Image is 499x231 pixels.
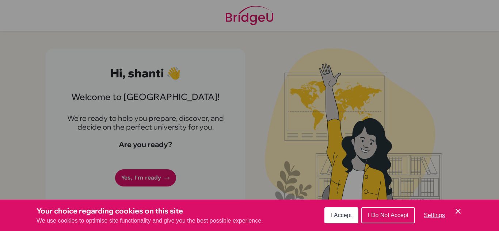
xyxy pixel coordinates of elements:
[361,207,415,223] button: I Do Not Accept
[454,207,462,216] button: Save and close
[418,208,451,223] button: Settings
[37,216,263,225] p: We use cookies to optimise site functionality and give you the best possible experience.
[424,212,445,218] span: Settings
[368,212,408,218] span: I Do Not Accept
[324,207,358,223] button: I Accept
[37,205,263,216] h3: Your choice regarding cookies on this site
[331,212,352,218] span: I Accept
